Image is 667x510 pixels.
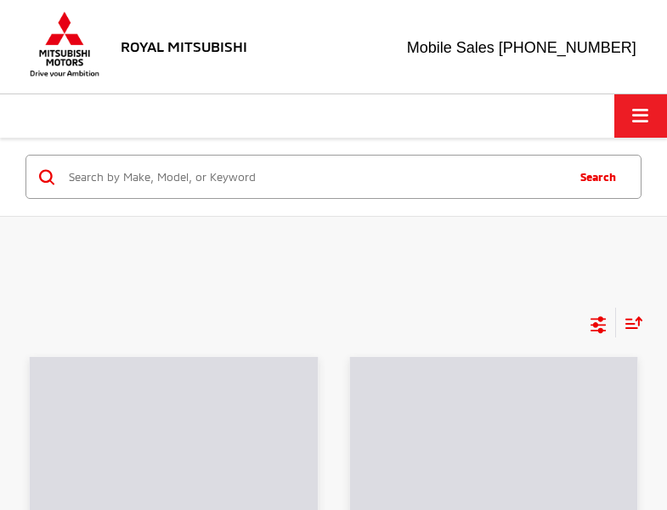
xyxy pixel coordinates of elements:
span: [PHONE_NUMBER] [499,39,636,56]
h3: Royal Mitsubishi [121,38,247,54]
button: Click to show site navigation [614,94,667,138]
img: Mitsubishi [26,11,103,77]
span: Mobile Sales [407,39,495,56]
input: Search by Make, Model, or Keyword [67,156,563,197]
button: Select filters [588,310,609,336]
button: Select sort value [616,308,643,337]
button: Search [563,156,641,198]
